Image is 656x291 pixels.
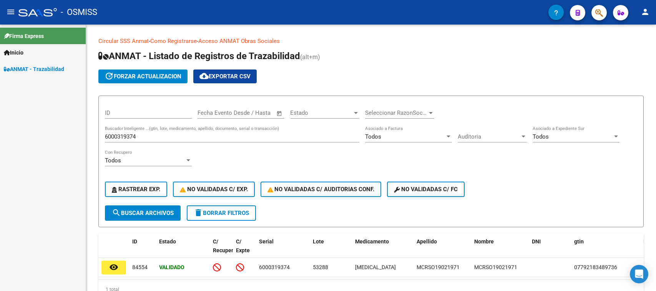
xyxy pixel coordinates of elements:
[105,157,121,164] span: Todos
[187,205,256,221] button: Borrar Filtros
[458,133,520,140] span: Auditoria
[159,238,176,245] span: Estado
[4,65,64,73] span: ANMAT - Trazabilidad
[267,186,375,193] span: No Validadas c/ Auditorias Conf.
[236,109,273,116] input: Fecha fin
[129,233,156,267] datatable-header-cell: ID
[98,51,300,61] span: ANMAT - Listado de Registros de Trazabilidad
[474,238,494,245] span: Nombre
[109,263,118,272] mat-icon: remove_red_eye
[236,238,250,253] span: C/ Expte
[387,182,465,197] button: No validadas c/ FC
[198,38,280,45] a: Acceso ANMAT Obras Sociales
[173,182,255,197] button: No Validadas c/ Exp.
[275,109,284,118] button: Open calendar
[300,53,320,61] span: (alt+m)
[256,233,310,267] datatable-header-cell: Serial
[641,7,650,17] mat-icon: person
[112,186,160,193] span: Rastrear Exp.
[630,265,648,283] div: Open Intercom Messenger
[132,238,137,245] span: ID
[394,186,458,193] span: No validadas c/ FC
[98,38,149,45] a: Circular SSS Anmat
[574,238,584,245] span: gtin
[193,69,257,83] button: Exportar CSV
[6,7,15,17] mat-icon: menu
[574,264,617,270] span: 07792183489736
[259,264,290,270] span: 6000319374
[313,264,328,270] span: 53288
[310,233,352,267] datatable-header-cell: Lote
[150,38,197,45] a: Como Registrarse
[98,69,188,83] button: forzar actualizacion
[233,233,256,267] datatable-header-cell: C/ Expte
[112,208,121,217] mat-icon: search
[194,208,203,217] mat-icon: delete
[533,133,549,140] span: Todos
[471,233,529,267] datatable-header-cell: Nombre
[199,73,251,80] span: Exportar CSV
[159,264,184,270] strong: Validado
[365,109,427,116] span: Seleccionar RazonSocial
[290,109,352,116] span: Estado
[105,205,181,221] button: Buscar Archivos
[313,238,324,245] span: Lote
[105,71,114,81] mat-icon: update
[355,238,389,245] span: Medicamento
[474,264,517,270] span: MCRSO19021971
[105,182,167,197] button: Rastrear Exp.
[105,73,181,80] span: forzar actualizacion
[4,48,23,57] span: Inicio
[414,233,471,267] datatable-header-cell: Apellido
[213,238,236,253] span: C/ Recupero
[532,238,541,245] span: DNI
[280,38,352,45] a: Documentacion trazabilidad
[352,233,414,267] datatable-header-cell: Medicamento
[571,233,640,267] datatable-header-cell: gtin
[61,4,97,21] span: - OSMISS
[4,32,44,40] span: Firma Express
[112,210,174,217] span: Buscar Archivos
[194,210,249,217] span: Borrar Filtros
[365,133,381,140] span: Todos
[261,182,382,197] button: No Validadas c/ Auditorias Conf.
[180,186,248,193] span: No Validadas c/ Exp.
[132,264,148,270] span: 84554
[529,233,571,267] datatable-header-cell: DNI
[259,238,274,245] span: Serial
[355,264,396,270] span: [MEDICAL_DATA]
[156,233,210,267] datatable-header-cell: Estado
[198,109,229,116] input: Fecha inicio
[417,238,437,245] span: Apellido
[98,37,644,45] p: - -
[210,233,233,267] datatable-header-cell: C/ Recupero
[417,264,460,270] span: MCRSO19021971
[199,71,209,81] mat-icon: cloud_download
